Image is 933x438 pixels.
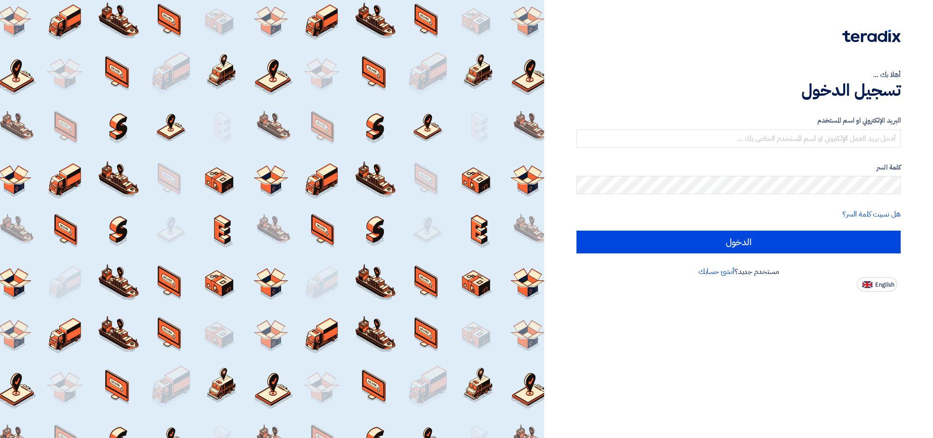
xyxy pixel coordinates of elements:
[576,80,901,100] h1: تسجيل الدخول
[576,162,901,173] label: كلمة السر
[842,30,901,42] img: Teradix logo
[862,281,872,288] img: en-US.png
[875,282,894,288] span: English
[576,129,901,148] input: أدخل بريد العمل الإلكتروني او اسم المستخدم الخاص بك ...
[576,266,901,277] div: مستخدم جديد؟
[576,231,901,253] input: الدخول
[842,209,901,220] a: هل نسيت كلمة السر؟
[576,69,901,80] div: أهلا بك ...
[698,266,734,277] a: أنشئ حسابك
[857,277,897,292] button: English
[576,115,901,126] label: البريد الإلكتروني او اسم المستخدم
